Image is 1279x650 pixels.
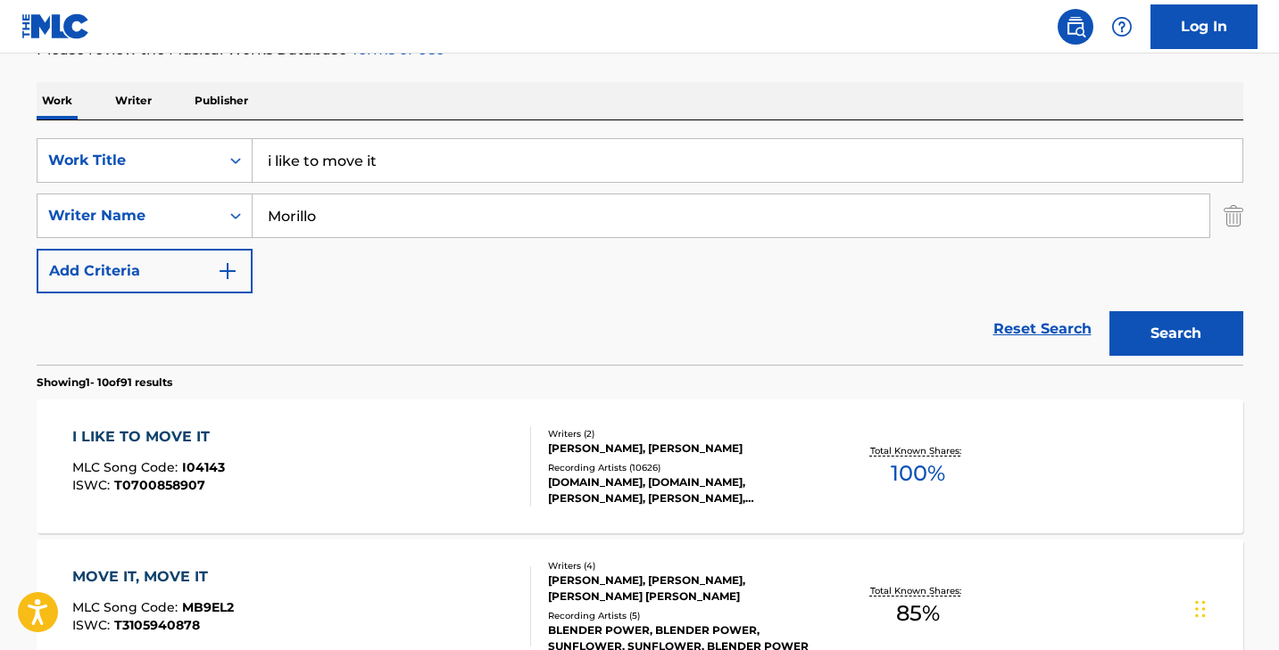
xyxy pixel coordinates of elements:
img: help [1111,16,1133,37]
span: I04143 [182,459,225,475]
button: Search [1109,311,1243,356]
span: MLC Song Code : [72,459,182,475]
span: MLC Song Code : [72,599,182,615]
a: Reset Search [984,309,1100,349]
div: Writer Name [48,205,209,226]
p: Total Known Shares: [870,584,966,597]
span: T0700858907 [114,477,205,493]
a: I LIKE TO MOVE ITMLC Song Code:I04143ISWC:T0700858907Writers (2)[PERSON_NAME], [PERSON_NAME]Recor... [37,399,1243,533]
span: ISWC : [72,617,114,633]
div: [PERSON_NAME], [PERSON_NAME], [PERSON_NAME] [PERSON_NAME] [548,572,818,605]
div: Help [1104,9,1140,45]
iframe: Chat Widget [1190,564,1279,650]
div: Writers ( 4 ) [548,559,818,572]
div: Work Title [48,150,209,171]
div: Recording Artists ( 10626 ) [548,461,818,474]
span: T3105940878 [114,617,200,633]
p: Publisher [189,82,253,119]
div: Writers ( 2 ) [548,427,818,440]
span: MB9EL2 [182,599,234,615]
button: Add Criteria [37,249,253,293]
img: 9d2ae6d4665cec9f34b9.svg [217,260,238,282]
p: Writer [110,82,157,119]
img: search [1065,16,1086,37]
a: Log In [1150,4,1258,49]
div: I LIKE TO MOVE IT [72,426,225,448]
div: Drag [1195,582,1206,636]
form: Search Form [37,138,1243,365]
div: Recording Artists ( 5 ) [548,609,818,622]
div: [DOMAIN_NAME], [DOMAIN_NAME], [PERSON_NAME], [PERSON_NAME], [DOMAIN_NAME], VARIOUS ARTISTS, [DOMA... [548,474,818,506]
p: Total Known Shares: [870,444,966,457]
div: [PERSON_NAME], [PERSON_NAME] [548,440,818,457]
a: Public Search [1058,9,1093,45]
p: Showing 1 - 10 of 91 results [37,374,172,391]
span: 100 % [891,457,945,490]
img: MLC Logo [21,13,90,39]
img: Delete Criterion [1224,193,1243,238]
span: 85 % [896,597,940,629]
p: Work [37,82,78,119]
span: ISWC : [72,477,114,493]
div: MOVE IT, MOVE IT [72,566,234,588]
